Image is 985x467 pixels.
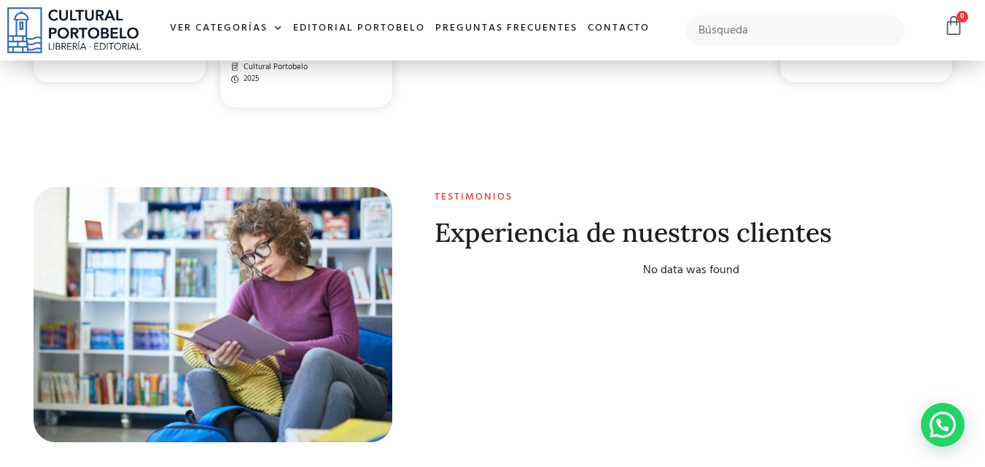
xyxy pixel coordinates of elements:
[240,73,260,85] span: 2025
[288,13,430,44] a: Editorial Portobelo
[686,15,906,46] input: Búsqueda
[435,192,948,204] h2: Testimonios
[240,61,308,74] span: Cultural Portobelo
[53,49,72,61] span: 2023
[435,219,948,248] h3: Experiencia de nuestros clientes
[165,13,288,44] a: Ver Categorías
[430,13,583,44] a: Preguntas frecuentes
[435,262,948,279] div: No data was found
[943,15,964,36] a: 0
[800,49,819,61] span: 2025
[583,13,655,44] a: Contacto
[957,11,968,23] span: 0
